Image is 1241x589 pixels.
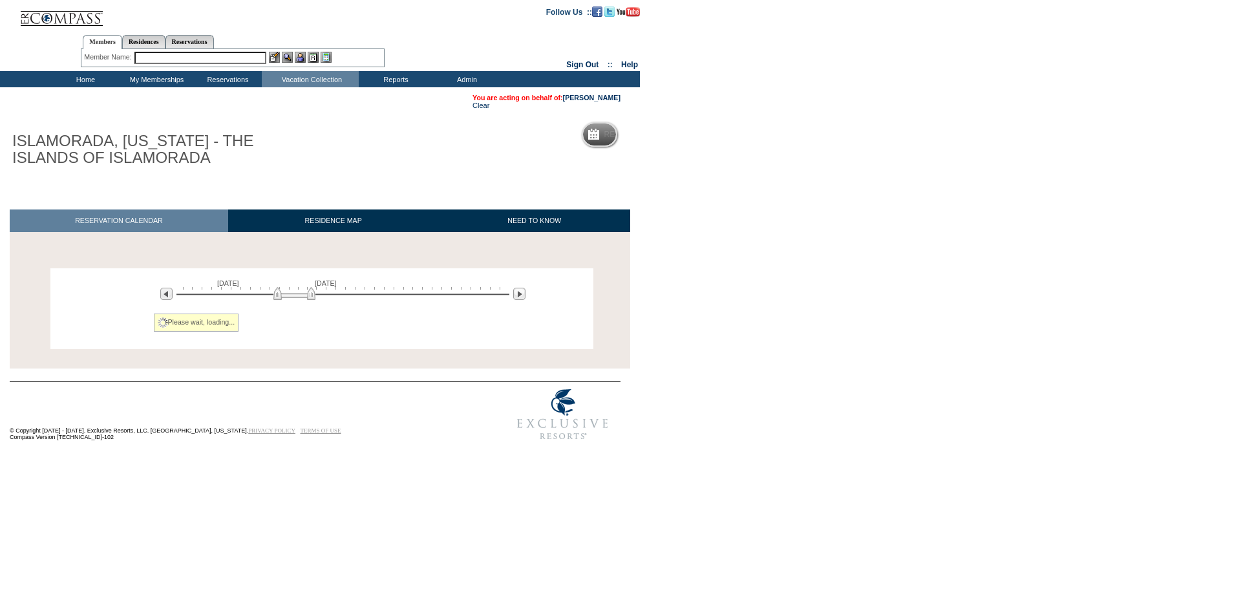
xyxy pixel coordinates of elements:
[505,382,620,447] img: Exclusive Resorts
[438,209,630,232] a: NEED TO KNOW
[566,60,599,69] a: Sign Out
[154,314,239,332] div: Please wait, loading...
[359,71,430,87] td: Reports
[308,52,319,63] img: Reservations
[122,35,165,48] a: Residences
[592,7,602,15] a: Become our fan on Facebook
[301,427,341,434] a: TERMS OF USE
[472,94,620,102] span: You are acting on behalf of:
[269,52,280,63] img: b_edit.gif
[321,52,332,63] img: b_calculator.gif
[83,35,122,49] a: Members
[430,71,501,87] td: Admin
[10,130,299,169] h1: ISLAMORADA, [US_STATE] - THE ISLANDS OF ISLAMORADA
[191,71,262,87] td: Reservations
[120,71,191,87] td: My Memberships
[604,7,615,15] a: Follow us on Twitter
[315,279,337,287] span: [DATE]
[592,6,602,17] img: Become our fan on Facebook
[546,6,592,17] td: Follow Us ::
[563,94,620,102] a: [PERSON_NAME]
[295,52,306,63] img: Impersonate
[621,60,638,69] a: Help
[10,383,462,447] td: © Copyright [DATE] - [DATE]. Exclusive Resorts, LLC. [GEOGRAPHIC_DATA], [US_STATE]. Compass Versi...
[617,7,640,15] a: Subscribe to our YouTube Channel
[10,209,228,232] a: RESERVATION CALENDAR
[282,52,293,63] img: View
[513,288,525,300] img: Next
[262,71,359,87] td: Vacation Collection
[160,288,173,300] img: Previous
[604,131,703,139] h5: Reservation Calendar
[604,6,615,17] img: Follow us on Twitter
[608,60,613,69] span: ::
[158,317,168,328] img: spinner2.gif
[165,35,214,48] a: Reservations
[472,102,489,109] a: Clear
[84,52,134,63] div: Member Name:
[217,279,239,287] span: [DATE]
[48,71,120,87] td: Home
[248,427,295,434] a: PRIVACY POLICY
[617,7,640,17] img: Subscribe to our YouTube Channel
[228,209,439,232] a: RESIDENCE MAP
